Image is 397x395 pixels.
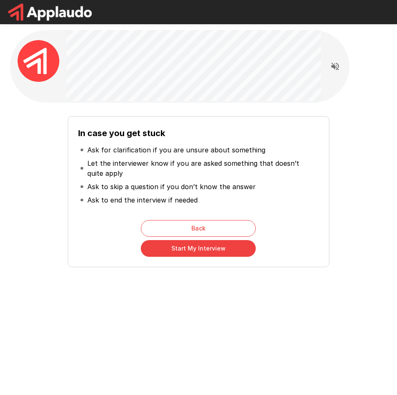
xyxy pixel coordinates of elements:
p: Let the interviewer know if you are asked something that doesn’t quite apply [87,158,317,178]
button: Start My Interview [141,240,256,257]
img: applaudo_avatar.png [18,40,59,82]
p: Ask to skip a question if you don’t know the answer [87,182,256,192]
button: Read questions aloud [327,58,344,75]
p: Ask to end the interview if needed [87,195,198,205]
b: In case you get stuck [78,128,165,138]
button: Back [141,220,256,237]
p: Ask for clarification if you are unsure about something [87,145,265,155]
